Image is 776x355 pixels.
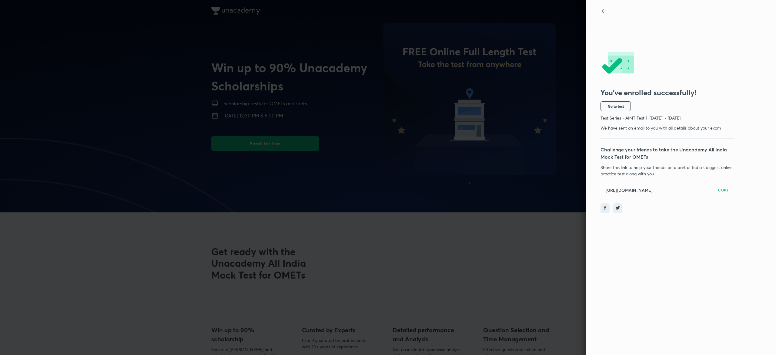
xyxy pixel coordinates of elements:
[608,104,624,109] span: Go to test
[600,101,631,111] button: Go to test
[600,125,734,131] p: We have sent an email to you with all details about your exam
[600,146,734,161] p: Challenge your friends to take the Unacademy All India Mock Test for OMETs
[600,88,734,97] h3: You’ve enrolled successfully!
[600,164,734,177] p: Share this link to help your friends be a part of India’s biggest online practice test along with...
[600,52,635,75] img: -
[606,187,653,193] h6: [URL][DOMAIN_NAME]
[600,115,734,121] p: Test Series • AIMT Test 1 ([DATE]) • [DATE]
[718,187,729,193] h6: COPY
